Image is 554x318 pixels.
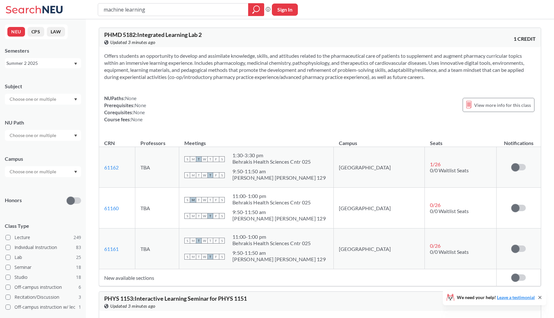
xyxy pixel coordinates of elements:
[5,166,81,177] div: Dropdown arrow
[5,263,81,271] label: Seminar
[5,119,81,126] div: NU Path
[248,3,264,16] div: magnifying glass
[104,52,536,81] section: Offers students an opportunity to develop and assimilate knowledge, skills, and attitudes related...
[104,31,202,38] span: PHMD 5182 : Integrated Learning Lab 2
[104,246,119,252] a: 61161
[110,39,155,46] span: Updated 3 minutes ago
[5,222,81,229] span: Class Type
[213,254,219,260] span: F
[430,167,469,173] span: 0/0 Waitlist Seats
[47,27,65,37] button: LAW
[232,250,326,256] div: 9:50 - 11:50 am
[79,284,81,291] span: 6
[74,63,77,65] svg: Dropdown arrow
[232,168,326,175] div: 9:50 - 11:50 am
[196,213,202,219] span: T
[196,172,202,178] span: T
[74,171,77,173] svg: Dropdown arrow
[5,273,81,281] label: Studio
[232,215,326,222] div: [PERSON_NAME] [PERSON_NAME] 129
[5,293,81,301] label: Recitation/Discussion
[213,197,219,203] span: F
[103,4,244,15] input: Class, professor, course number, "phrase"
[202,156,207,162] span: W
[76,274,81,281] span: 18
[5,83,81,90] div: Subject
[232,159,311,165] div: Behrakis Health Sciences Cntr 025
[99,269,497,286] td: New available sections
[179,133,334,147] th: Meetings
[6,60,73,67] div: Summer 2 2025
[190,254,196,260] span: M
[219,172,225,178] span: S
[184,197,190,203] span: S
[5,253,81,262] label: Lab
[76,264,81,271] span: 18
[135,102,146,108] span: None
[104,164,119,170] a: 61162
[232,256,326,262] div: [PERSON_NAME] [PERSON_NAME] 129
[430,208,469,214] span: 0/0 Waitlist Seats
[135,188,179,228] td: TBA
[5,197,22,204] p: Honors
[104,95,146,123] div: NUPaths: Prerequisites: Corequisites: Course fees:
[5,94,81,105] div: Dropdown arrow
[5,47,81,54] div: Semesters
[184,238,190,244] span: S
[135,133,179,147] th: Professors
[184,156,190,162] span: S
[474,101,531,109] span: View more info for this class
[207,197,213,203] span: T
[232,175,326,181] div: [PERSON_NAME] [PERSON_NAME] 129
[135,228,179,269] td: TBA
[5,243,81,252] label: Individual Instruction
[207,213,213,219] span: T
[430,243,441,249] span: 0 / 26
[74,98,77,101] svg: Dropdown arrow
[207,172,213,178] span: T
[190,172,196,178] span: M
[232,240,311,246] div: Behrakis Health Sciences Cntr 025
[190,213,196,219] span: M
[190,197,196,203] span: M
[202,197,207,203] span: W
[219,156,225,162] span: S
[232,152,311,159] div: 1:30 - 3:30 pm
[7,27,25,37] button: NEU
[196,238,202,244] span: T
[202,172,207,178] span: W
[133,109,145,115] span: None
[104,295,247,302] span: PHYS 1153 : Interactive Learning Seminar for PHYS 1151
[430,161,441,167] span: 1 / 26
[125,95,137,101] span: None
[202,213,207,219] span: W
[5,130,81,141] div: Dropdown arrow
[430,202,441,208] span: 0 / 26
[213,156,219,162] span: F
[196,197,202,203] span: T
[202,238,207,244] span: W
[104,205,119,211] a: 61160
[219,238,225,244] span: S
[110,303,155,310] span: Updated 3 minutes ago
[5,155,81,162] div: Campus
[207,156,213,162] span: T
[457,295,535,300] span: We need your help!
[190,238,196,244] span: M
[135,147,179,188] td: TBA
[6,95,60,103] input: Choose one or multiple
[213,172,219,178] span: F
[73,234,81,241] span: 249
[5,233,81,242] label: Lecture
[202,254,207,260] span: W
[184,213,190,219] span: S
[184,172,190,178] span: S
[190,156,196,162] span: M
[272,4,298,16] button: Sign In
[430,249,469,255] span: 0/0 Waitlist Seats
[79,304,81,311] span: 1
[131,116,143,122] span: None
[219,213,225,219] span: S
[232,199,311,206] div: Behrakis Health Sciences Cntr 025
[28,27,44,37] button: CPS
